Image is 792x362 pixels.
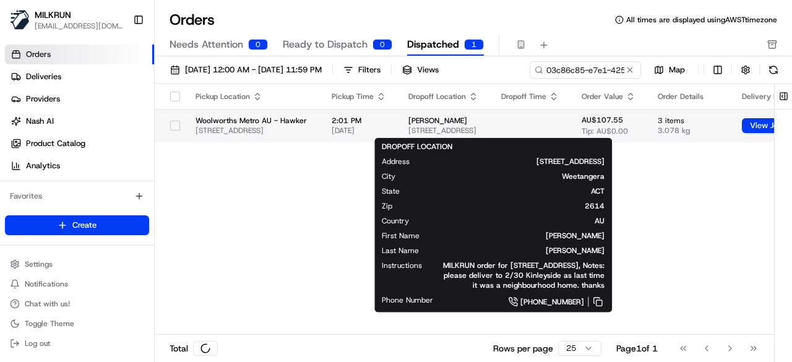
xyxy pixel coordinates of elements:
span: [DATE] 12:00 AM - [DATE] 11:59 PM [185,64,322,75]
span: [STREET_ADDRESS] [408,126,481,136]
button: [DATE] 12:00 AM - [DATE] 11:59 PM [165,61,327,79]
span: Woolworths Metro AU - Hawker [196,116,312,126]
span: DROPOFF LOCATION [382,142,452,152]
a: Nash AI [5,111,154,131]
img: MILKRUN [10,10,30,30]
a: Orders [5,45,154,64]
span: Log out [25,338,50,348]
span: Providers [26,93,60,105]
span: [PERSON_NAME] [439,246,605,256]
span: Instructions [382,261,422,270]
span: Orders [26,49,51,60]
span: Last Name [382,246,419,256]
span: 2:01 PM [332,116,389,126]
input: Type to search [530,61,641,79]
span: [STREET_ADDRESS] [196,126,312,136]
span: Product Catalog [26,138,85,149]
button: Chat with us! [5,295,149,312]
div: Order Value [582,92,638,101]
a: Deliveries [5,67,154,87]
div: Order Details [658,92,723,101]
div: Dropoff Location [408,92,481,101]
div: Dropoff Time [501,92,561,101]
span: Ready to Dispatch [283,37,368,52]
div: 0 [248,39,268,50]
span: Dispatched [407,37,459,52]
h1: Orders [170,10,215,30]
div: Page 1 of 1 [616,342,658,355]
div: Filters [358,64,381,75]
span: Tip: AU$0.00 [582,126,628,136]
span: Create [72,220,97,231]
button: Create [5,215,149,235]
span: [PHONE_NUMBER] [520,297,584,307]
button: Refresh [765,61,782,79]
div: Total [170,341,218,356]
button: Filters [338,61,386,79]
span: State [382,186,400,196]
span: Phone Number [382,295,433,305]
span: Map [669,64,685,75]
div: Favorites [5,186,149,206]
button: Log out [5,335,149,352]
div: 1 [464,39,484,50]
button: Toggle Theme [5,315,149,332]
span: Toggle Theme [25,319,74,329]
span: Nash AI [26,116,54,127]
span: First Name [382,231,420,241]
span: Settings [25,259,53,269]
a: Product Catalog [5,134,154,153]
button: Settings [5,256,149,273]
button: Map [646,62,693,77]
span: Country [382,216,409,226]
span: AU [429,216,605,226]
div: Pickup Location [196,92,312,101]
span: Views [417,64,439,75]
button: [EMAIL_ADDRESS][DOMAIN_NAME] [35,21,123,31]
button: Views [397,61,444,79]
span: [STREET_ADDRESS] [429,157,605,166]
span: Notifications [25,279,68,289]
span: [DATE] [332,126,389,136]
span: City [382,171,395,181]
span: MILKRUN order for [STREET_ADDRESS], Notes: please deliver to 2/30 Kinleyside as last time it was ... [442,261,605,290]
div: 0 [372,39,392,50]
div: Pickup Time [332,92,389,101]
a: Analytics [5,156,154,176]
span: Deliveries [26,71,61,82]
span: AU$107.55 [582,115,623,125]
span: Chat with us! [25,299,70,309]
span: All times are displayed using AWST timezone [626,15,777,25]
span: 2614 [412,201,605,211]
a: [PHONE_NUMBER] [453,295,605,309]
button: MILKRUN [35,9,71,21]
span: Zip [382,201,392,211]
p: Rows per page [493,342,553,355]
span: [PERSON_NAME] [439,231,605,241]
span: ACT [420,186,605,196]
button: Notifications [5,275,149,293]
span: [PERSON_NAME] [408,116,481,126]
span: 3 items [658,116,723,126]
a: Providers [5,89,154,109]
span: Address [382,157,410,166]
span: Analytics [26,160,60,171]
span: Needs Attention [170,37,243,52]
span: Weetangera [415,171,605,181]
button: MILKRUNMILKRUN[EMAIL_ADDRESS][DOMAIN_NAME] [5,5,128,35]
span: 3.078 kg [658,126,723,136]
